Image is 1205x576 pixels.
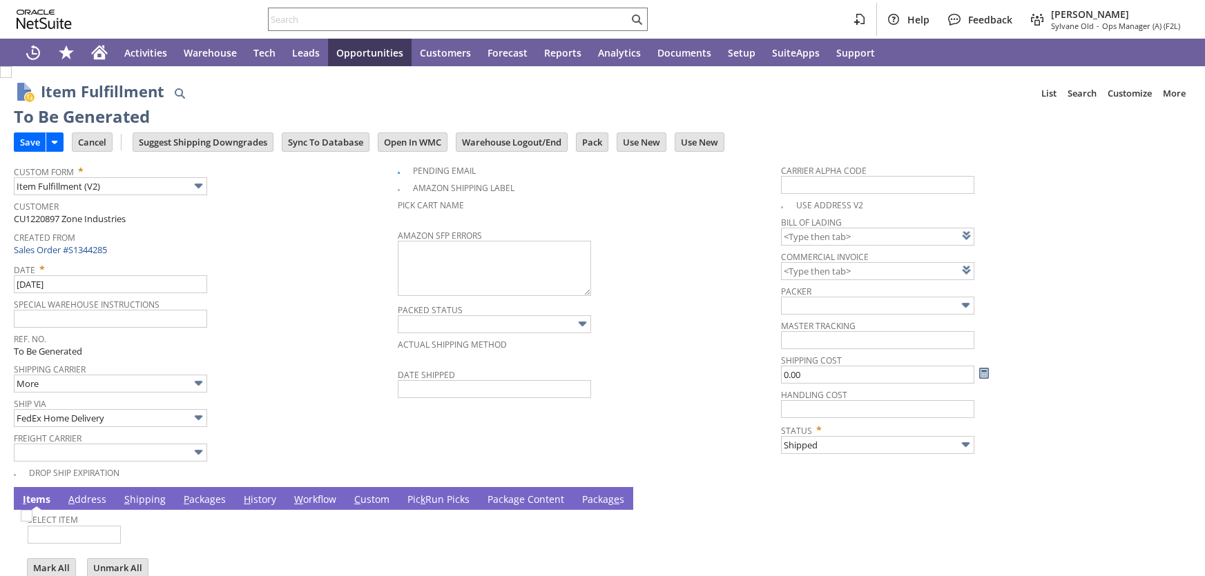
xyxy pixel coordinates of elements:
a: Workflow [291,493,340,508]
a: Date Shipped [398,369,455,381]
a: Drop Ship Expiration [29,467,119,479]
a: Date [14,264,35,276]
input: Use New [675,133,724,151]
span: Documents [657,46,711,59]
a: Special Warehouse Instructions [14,299,160,310]
span: A [68,493,75,506]
a: Use Address V2 [796,199,863,211]
a: Analytics [590,39,649,66]
input: More [14,375,207,393]
a: Home [83,39,116,66]
a: Customer [14,201,59,212]
span: W [294,493,303,506]
a: Packages [180,493,229,508]
a: Customize [1102,82,1157,104]
a: Pick Cart Name [398,199,464,211]
a: Carrier Alpha Code [781,165,867,177]
div: To Be Generated [14,106,150,128]
a: Recent Records [17,39,50,66]
span: CU1220897 Zone Industries [14,212,126,226]
a: Master Tracking [781,320,856,332]
a: Leads [284,39,328,66]
a: Amazon Shipping Label [413,182,514,194]
a: Support [828,39,883,66]
a: Unrolled view on [1166,490,1183,506]
svg: Home [91,44,108,61]
span: Forecast [488,46,528,59]
a: Package Content [484,493,568,508]
a: Amazon SFP Errors [398,230,482,241]
span: Opportunities [336,46,403,59]
span: Activities [124,46,167,59]
input: Pack [577,133,608,151]
a: Calculate [976,366,992,381]
a: List [1036,82,1062,104]
span: Warehouse [184,46,237,59]
span: Help [907,13,929,26]
a: Opportunities [328,39,412,66]
a: Address [65,493,110,508]
a: Ship Via [14,398,46,410]
img: More Options [575,316,590,332]
a: More [1157,82,1191,104]
a: PickRun Picks [404,493,473,508]
span: Customers [420,46,471,59]
span: k [421,493,425,506]
span: Sylvane Old [1051,21,1094,31]
div: Shortcuts [50,39,83,66]
input: Sync To Database [282,133,369,151]
span: C [354,493,360,506]
span: Setup [728,46,755,59]
input: Item Fulfillment (V2) [14,177,207,195]
input: Use New [617,133,666,151]
a: Created From [14,232,75,244]
span: - [1097,21,1099,31]
a: Packer [781,286,811,297]
input: Cancel [73,133,112,151]
span: Reports [544,46,581,59]
a: Select Item [28,514,78,526]
img: More Options [958,437,974,453]
span: Tech [253,46,276,59]
input: Save [15,133,46,151]
input: <Type then tab> [781,262,974,280]
a: Handling Cost [781,389,847,401]
a: Activities [116,39,175,66]
span: Ops Manager (A) (F2L) [1102,21,1180,31]
img: Quick Find [171,85,188,101]
a: Documents [649,39,720,66]
a: Custom [351,493,393,508]
span: [PERSON_NAME] [1051,8,1180,21]
svg: logo [17,10,72,29]
svg: Search [628,11,645,28]
svg: Recent Records [25,44,41,61]
svg: Shortcuts [58,44,75,61]
img: More Options [958,297,974,313]
span: Leads [292,46,320,59]
a: Shipping Cost [781,355,842,366]
input: <Type then tab> [781,228,974,246]
h1: Item Fulfillment [41,80,164,103]
a: Freight Carrier [14,433,81,444]
a: Custom Form [14,166,74,178]
a: Items [19,493,54,508]
a: Packed Status [398,304,463,316]
span: H [244,493,251,506]
a: Forecast [479,39,536,66]
a: SuiteApps [764,39,828,66]
a: Reports [536,39,590,66]
a: Ref. No. [14,333,46,345]
a: Shipping [121,493,169,508]
img: More Options [191,178,206,194]
a: Pending Email [413,165,476,177]
span: SuiteApps [772,46,820,59]
a: Sales Order #S1344285 [14,244,110,256]
a: Search [1062,82,1102,104]
input: FedEx Home Delivery [14,409,207,427]
input: Open In WMC [378,133,447,151]
a: History [240,493,280,508]
span: e [614,493,619,506]
span: g [514,493,519,506]
a: Setup [720,39,764,66]
a: Commercial Invoice [781,251,869,263]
